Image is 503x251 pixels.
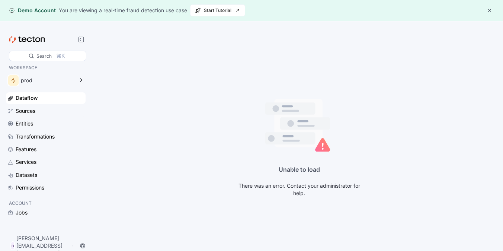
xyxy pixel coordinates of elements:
div: Dataflow [16,94,38,102]
p: There was an error. Contact your administrator for help. [232,182,366,197]
div: Demo Account [9,7,56,14]
span: Start Tutorial [195,5,240,16]
div: Features [16,145,36,153]
a: Monitoring [6,220,86,231]
div: Datasets [16,171,37,179]
p: WORKSPACE [9,64,83,72]
div: You are viewing a real-time fraud detection use case [59,6,187,15]
div: Search⌘K [9,51,86,61]
div: Sources [16,107,35,115]
a: Transformations [6,131,86,142]
span: Unable to load [279,166,320,173]
a: Sources [6,105,86,117]
a: Features [6,144,86,155]
div: ⌘K [56,52,65,60]
p: ACCOUNT [9,200,83,207]
a: Dataflow [6,92,86,104]
div: Transformations [16,133,55,141]
div: prod [21,78,74,83]
a: Datasets [6,169,86,181]
a: Entities [6,118,86,129]
div: Permissions [16,184,44,192]
div: Search [36,53,52,60]
button: Start Tutorial [190,4,245,16]
a: Permissions [6,182,86,193]
div: Jobs [16,209,28,217]
a: Services [6,156,86,168]
div: Services [16,158,36,166]
a: Jobs [6,207,86,218]
div: Entities [16,120,33,128]
div: D [10,241,15,250]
